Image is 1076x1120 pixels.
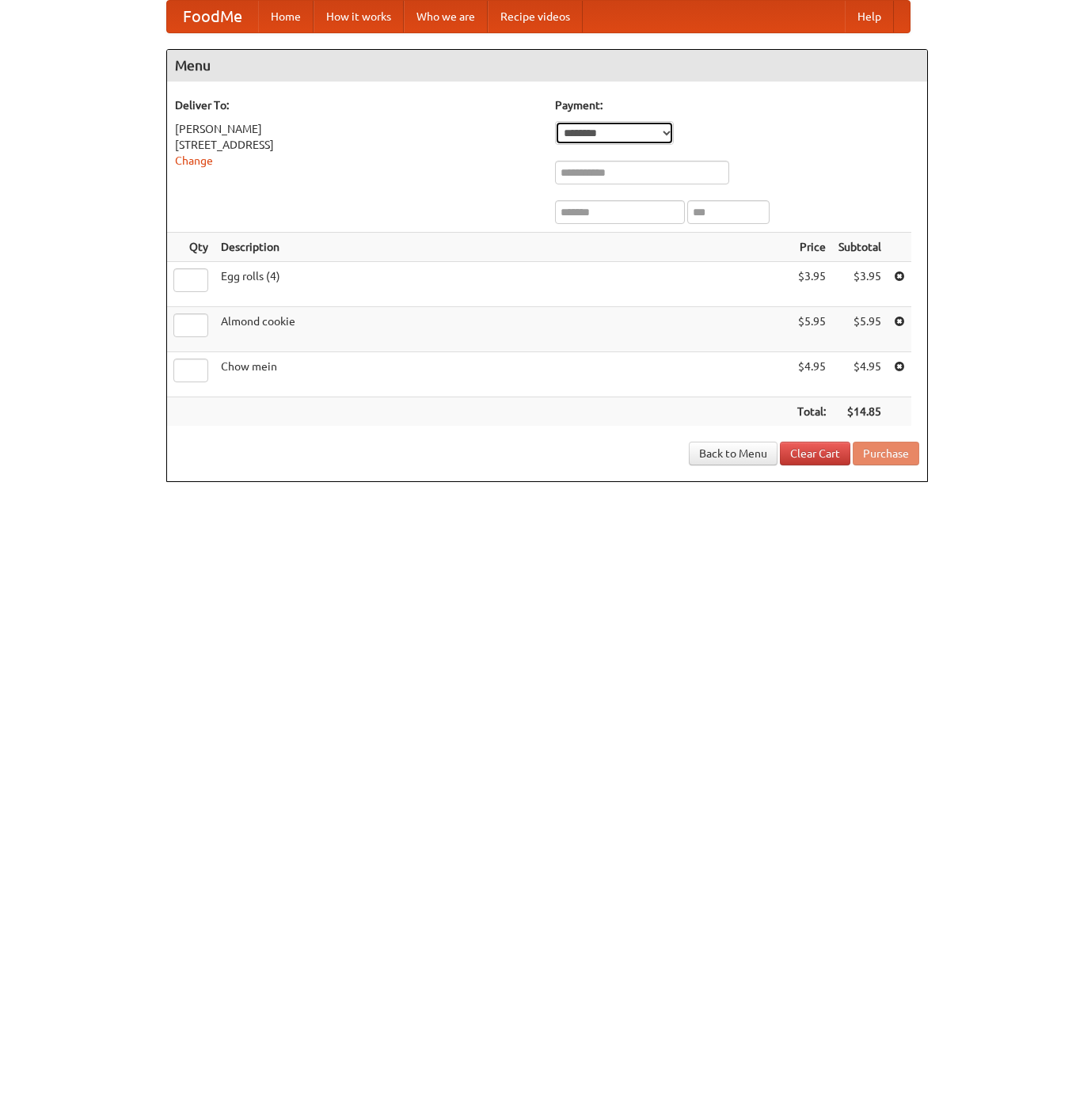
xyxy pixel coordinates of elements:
td: $5.95 [791,307,832,352]
div: [STREET_ADDRESS] [175,137,539,153]
a: Who we are [404,1,488,32]
a: How it works [314,1,404,32]
a: Home [258,1,314,32]
a: Clear Cart [780,442,850,465]
a: Back to Menu [689,442,778,465]
h5: Payment: [555,97,919,113]
td: $4.95 [832,352,888,397]
a: Change [175,154,213,167]
th: Description [215,233,791,262]
td: $5.95 [832,307,888,352]
td: $4.95 [791,352,832,397]
th: $14.85 [832,397,888,427]
td: Chow mein [215,352,791,397]
td: Almond cookie [215,307,791,352]
td: $3.95 [832,262,888,307]
td: $3.95 [791,262,832,307]
th: Total: [791,397,832,427]
td: Egg rolls (4) [215,262,791,307]
h5: Deliver To: [175,97,539,113]
a: Help [845,1,894,32]
a: FoodMe [167,1,258,32]
th: Subtotal [832,233,888,262]
a: Recipe videos [488,1,583,32]
th: Price [791,233,832,262]
h4: Menu [167,50,927,82]
th: Qty [167,233,215,262]
div: [PERSON_NAME] [175,121,539,137]
button: Purchase [853,442,919,465]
